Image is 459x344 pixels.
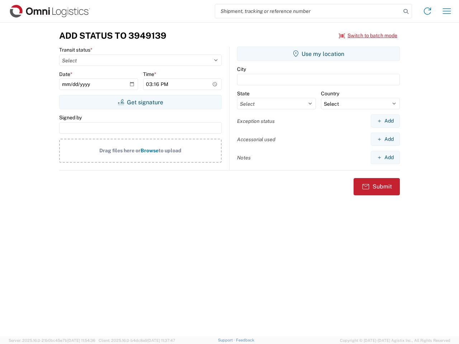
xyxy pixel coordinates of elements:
[237,136,275,143] label: Accessorial used
[340,337,450,344] span: Copyright © [DATE]-[DATE] Agistix Inc., All Rights Reserved
[215,4,401,18] input: Shipment, tracking or reference number
[59,30,166,41] h3: Add Status to 3949139
[339,30,397,42] button: Switch to batch mode
[99,338,175,343] span: Client: 2025.16.0-b4dc8a9
[237,66,246,72] label: City
[59,47,93,53] label: Transit status
[59,95,222,109] button: Get signature
[371,114,400,128] button: Add
[99,148,141,153] span: Drag files here or
[237,90,250,97] label: State
[218,338,236,342] a: Support
[141,148,158,153] span: Browse
[9,338,95,343] span: Server: 2025.16.0-21b0bc45e7b
[67,338,95,343] span: [DATE] 11:54:36
[147,338,175,343] span: [DATE] 11:37:47
[321,90,339,97] label: Country
[236,338,254,342] a: Feedback
[59,71,72,77] label: Date
[237,154,251,161] label: Notes
[59,114,82,121] label: Signed by
[158,148,181,153] span: to upload
[354,178,400,195] button: Submit
[371,151,400,164] button: Add
[237,47,400,61] button: Use my location
[237,118,275,124] label: Exception status
[143,71,156,77] label: Time
[371,133,400,146] button: Add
